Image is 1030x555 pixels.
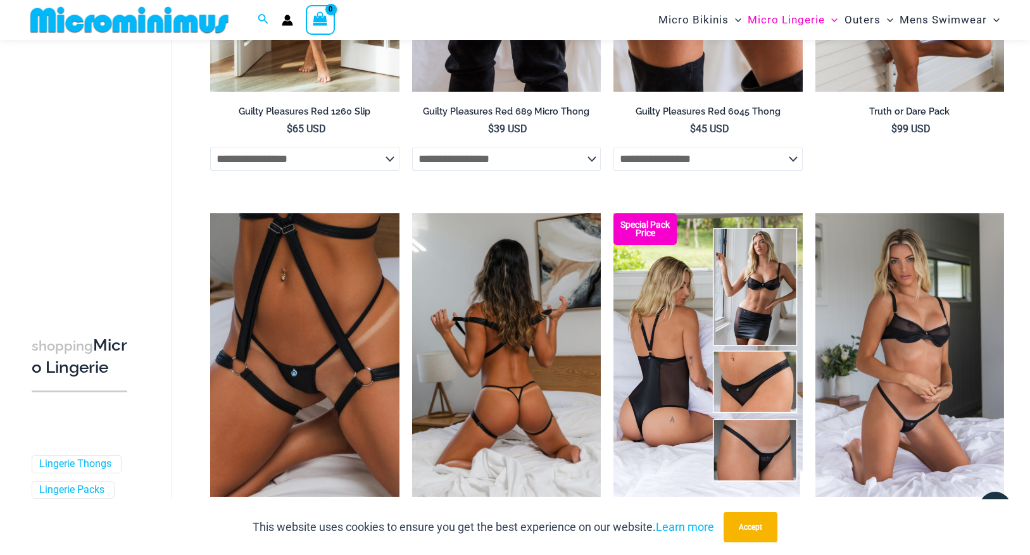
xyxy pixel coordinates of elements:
b: Special Pack Price [613,221,677,237]
img: Truth or Dare Black Micro 02 [210,213,399,497]
a: View Shopping Cart, empty [306,5,335,34]
bdi: 39 USD [488,123,527,135]
span: Menu Toggle [881,4,893,36]
a: Micro BikinisMenu ToggleMenu Toggle [655,4,744,36]
h2: Guilty Pleasures Red 689 Micro Thong [412,106,601,118]
span: Menu Toggle [825,4,838,36]
a: OutersMenu ToggleMenu Toggle [841,4,896,36]
h2: Guilty Pleasures Red 1260 Slip [210,106,399,118]
span: $ [488,123,494,135]
a: Guilty Pleasures Red 1260 Slip [210,106,399,122]
a: Account icon link [282,15,293,26]
a: Running Wild Midnight 1052 Top 6512 Bottom 02Running Wild Midnight 1052 Top 6512 Bottom 05Running... [815,213,1004,497]
a: Truth or Dare Black Micro 02Truth or Dare Black 1905 Bodysuit 611 Micro 12Truth or Dare Black 190... [210,213,399,497]
a: Lingerie Thongs [39,458,111,471]
bdi: 65 USD [287,123,326,135]
nav: Site Navigation [653,2,1005,38]
bdi: 45 USD [690,123,729,135]
img: Truth or Dare Black 1905 Bodysuit 611 Micro 05 [412,213,601,497]
span: shopping [32,338,93,354]
span: Micro Bikinis [658,4,729,36]
a: Learn more [656,520,714,533]
a: All Styles (1) Running Wild Midnight 1052 Top 6512 Bottom 04Running Wild Midnight 1052 Top 6512 B... [613,213,802,497]
a: Guilty Pleasures Red 6045 Thong [613,106,802,122]
img: Running Wild Midnight 1052 Top 6512 Bottom 02 [815,213,1004,497]
span: $ [287,123,292,135]
img: All Styles (1) [613,213,802,497]
iframe: TrustedSite Certified [32,42,146,296]
span: Menu Toggle [729,4,741,36]
img: MM SHOP LOGO FLAT [25,6,234,34]
p: This website uses cookies to ensure you get the best experience on our website. [253,518,714,537]
h3: Micro Lingerie [32,335,127,378]
span: $ [891,123,897,135]
h2: Truth or Dare Pack [815,106,1004,118]
span: Micro Lingerie [748,4,825,36]
span: Outers [845,4,881,36]
span: Menu Toggle [987,4,1000,36]
span: $ [690,123,696,135]
a: Lingerie Packs [39,483,104,497]
bdi: 99 USD [891,123,931,135]
a: Micro LingerieMenu ToggleMenu Toggle [744,4,841,36]
a: Search icon link [258,12,269,28]
a: Truth or Dare Pack [815,106,1004,122]
a: Truth or Dare Black 1905 Bodysuit 611 Micro 07Truth or Dare Black 1905 Bodysuit 611 Micro 05Truth... [412,213,601,497]
a: Guilty Pleasures Red 689 Micro Thong [412,106,601,122]
button: Accept [724,512,777,542]
h2: Guilty Pleasures Red 6045 Thong [613,106,802,118]
span: Mens Swimwear [900,4,987,36]
a: Mens SwimwearMenu ToggleMenu Toggle [896,4,1003,36]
